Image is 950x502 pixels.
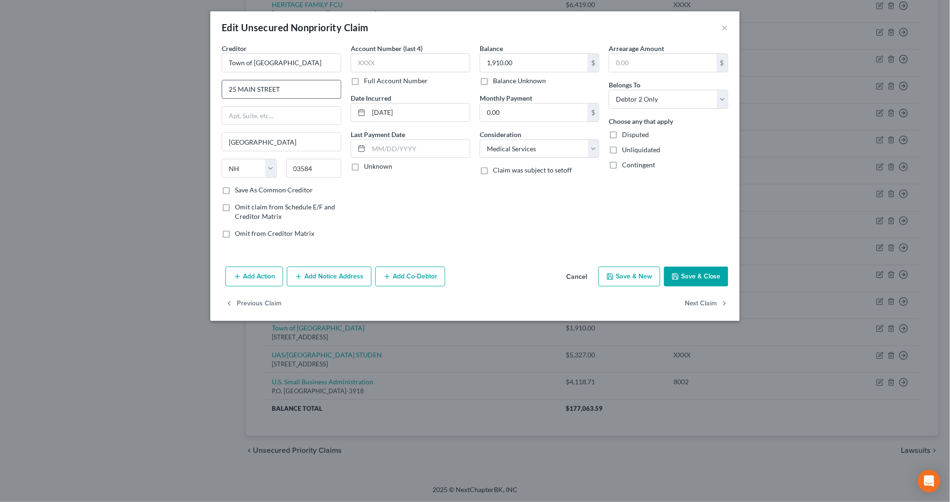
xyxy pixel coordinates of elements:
input: XXXX [351,53,470,72]
button: Save & Close [664,267,728,286]
input: Enter address... [222,80,341,98]
input: Search creditor by name... [222,53,341,72]
label: Balance Unknown [493,76,546,86]
div: $ [717,54,728,72]
span: Unliquidated [622,146,660,154]
span: Creditor [222,44,247,52]
input: 0.00 [480,54,587,72]
label: Full Account Number [364,76,428,86]
span: Claim was subject to setoff [493,166,572,174]
input: Enter zip... [286,159,342,178]
input: MM/DD/YYYY [369,140,470,158]
div: $ [587,54,599,72]
span: Omit from Creditor Matrix [235,229,314,237]
label: Balance [480,43,503,53]
span: Disputed [622,130,649,138]
label: Date Incurred [351,93,391,103]
div: Open Intercom Messenger [918,470,941,493]
input: 0.00 [609,54,717,72]
input: MM/DD/YYYY [369,104,470,121]
label: Arrearage Amount [609,43,664,53]
label: Last Payment Date [351,130,405,139]
button: Cancel [559,268,595,286]
div: Edit Unsecured Nonpriority Claim [222,21,369,34]
button: Add Co-Debtor [375,267,445,286]
input: Apt, Suite, etc... [222,107,341,125]
button: Previous Claim [225,294,282,314]
button: × [722,22,728,33]
input: 0.00 [480,104,587,121]
button: Add Action [225,267,283,286]
button: Add Notice Address [287,267,371,286]
button: Save & New [598,267,660,286]
label: Account Number (last 4) [351,43,423,53]
div: $ [587,104,599,121]
label: Unknown [364,162,392,171]
button: Next Claim [685,294,728,314]
span: Contingent [622,161,655,169]
label: Monthly Payment [480,93,532,103]
input: Enter city... [222,133,341,151]
label: Choose any that apply [609,116,673,126]
span: Belongs To [609,81,640,89]
span: Omit claim from Schedule E/F and Creditor Matrix [235,203,335,220]
label: Save As Common Creditor [235,185,313,195]
label: Consideration [480,130,521,139]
